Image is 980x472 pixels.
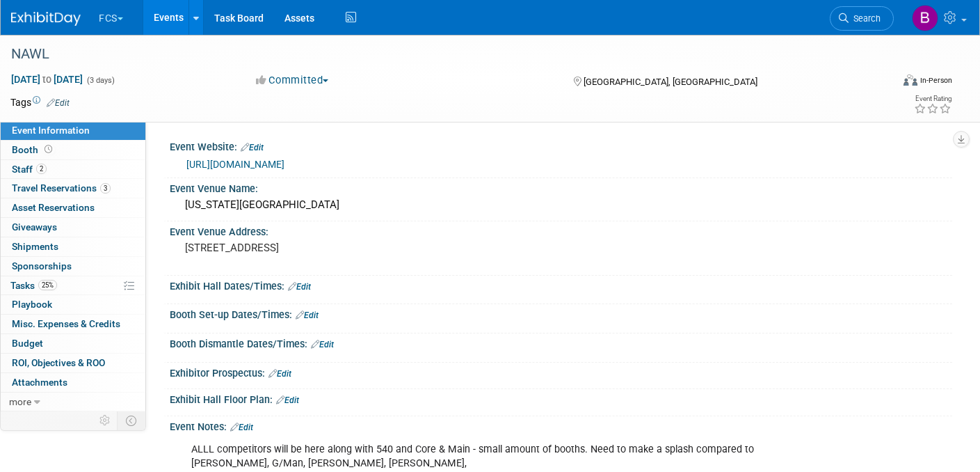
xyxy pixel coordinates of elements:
a: Edit [288,282,311,292]
div: Event Website: [170,136,952,155]
a: Edit [241,143,264,152]
a: Sponsorships [1,257,145,276]
span: ROI, Objectives & ROO [12,357,105,368]
div: NAWL [6,42,872,67]
img: ExhibitDay [11,12,81,26]
a: Edit [268,369,291,379]
div: Exhibitor Prospectus: [170,363,952,381]
a: Travel Reservations3 [1,179,145,198]
a: Edit [47,98,70,108]
div: Event Venue Address: [170,221,952,239]
div: Booth Set-up Dates/Times: [170,304,952,322]
a: Event Information [1,121,145,140]
span: more [9,396,31,407]
a: more [1,393,145,411]
div: Exhibit Hall Floor Plan: [170,389,952,407]
a: Asset Reservations [1,198,145,217]
a: ROI, Objectives & ROO [1,354,145,372]
pre: [STREET_ADDRESS] [185,242,481,254]
span: Playbook [12,299,52,310]
div: [US_STATE][GEOGRAPHIC_DATA] [180,194,942,216]
a: Shipments [1,237,145,256]
span: Shipments [12,241,58,252]
span: Staff [12,164,47,175]
button: Committed [251,73,334,88]
span: Sponsorships [12,260,72,272]
span: 25% [38,280,57,290]
td: Tags [10,95,70,109]
span: Giveaways [12,221,57,233]
span: Budget [12,338,43,349]
a: Tasks25% [1,276,145,295]
a: Edit [311,340,334,349]
div: Event Rating [914,95,951,102]
div: Event Notes: [170,416,952,434]
div: Event Format [812,72,952,93]
a: Misc. Expenses & Credits [1,315,145,333]
img: Format-Inperson.png [903,74,917,86]
span: Search [849,13,881,24]
span: Asset Reservations [12,202,95,213]
a: Edit [276,395,299,405]
td: Toggle Event Tabs [118,411,146,430]
span: Booth [12,144,55,155]
a: Attachments [1,373,145,392]
span: (3 days) [86,76,115,85]
a: Edit [230,423,253,432]
span: 2 [36,164,47,174]
span: Event Information [12,125,90,136]
a: Search [830,6,894,31]
img: Barb DeWyer [912,5,938,31]
span: Misc. Expenses & Credits [12,318,120,329]
span: 3 [100,183,111,194]
div: Booth Dismantle Dates/Times: [170,333,952,352]
a: Giveaways [1,218,145,237]
a: Playbook [1,295,145,314]
span: Attachments [12,377,67,388]
a: Staff2 [1,160,145,179]
span: Travel Reservations [12,182,111,194]
a: Edit [296,310,319,320]
span: Tasks [10,280,57,291]
a: Budget [1,334,145,353]
div: In-Person [919,75,952,86]
div: Exhibit Hall Dates/Times: [170,276,952,294]
span: [DATE] [DATE] [10,73,83,86]
span: [GEOGRAPHIC_DATA], [GEOGRAPHIC_DATA] [584,77,757,87]
span: Booth not reserved yet [42,144,55,155]
a: Booth [1,141,145,159]
a: [URL][DOMAIN_NAME] [186,159,284,170]
div: Event Venue Name: [170,178,952,196]
span: to [40,74,54,85]
td: Personalize Event Tab Strip [93,411,118,430]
